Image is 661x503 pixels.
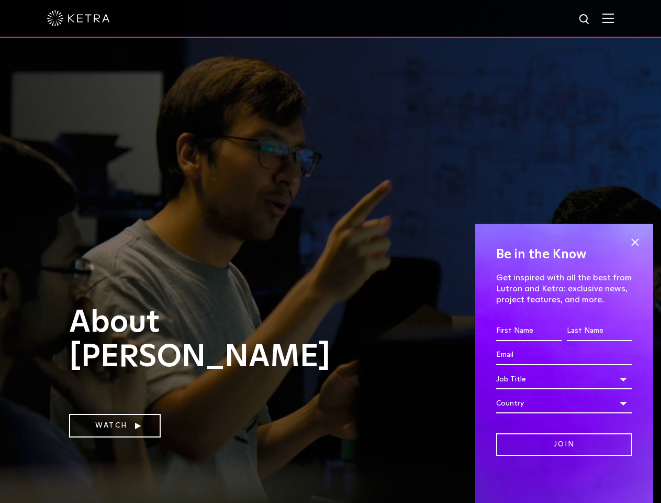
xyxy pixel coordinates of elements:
[69,305,346,401] h1: About [PERSON_NAME]
[496,345,632,365] input: Email
[496,245,632,265] h4: Be in the Know
[602,13,614,23] img: Hamburger%20Nav.svg
[496,433,632,456] input: Join
[496,272,632,305] p: Get inspired with all the best from Lutron and Ketra: exclusive news, project features, and more.
[496,321,562,341] input: First Name
[578,13,591,26] img: search icon
[496,369,632,389] div: Job Title
[69,414,161,438] a: Watch
[496,393,632,413] div: Country
[47,10,110,26] img: ketra-logo-2019-white
[567,321,632,341] input: Last Name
